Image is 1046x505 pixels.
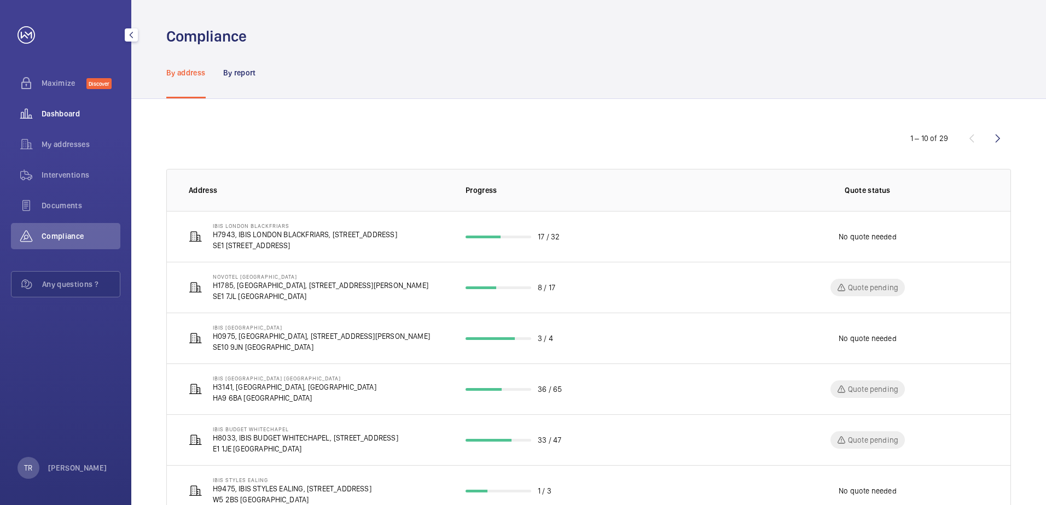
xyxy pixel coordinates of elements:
span: Dashboard [42,108,120,119]
p: TR [24,462,32,473]
p: H9475, IBIS STYLES EALING, [STREET_ADDRESS] [213,483,371,494]
p: IBIS BUDGET WHITECHAPEL [213,426,398,432]
p: 8 / 17 [538,282,555,293]
span: Interventions [42,169,120,180]
p: No quote needed [839,231,897,242]
p: E1 1JE [GEOGRAPHIC_DATA] [213,443,398,454]
h1: Compliance [166,26,247,46]
p: Quote pending [848,384,898,395]
p: 33 / 47 [538,434,561,445]
span: Documents [42,200,120,211]
p: Progress [466,185,729,196]
p: Quote pending [848,434,898,445]
p: 3 / 4 [538,333,553,344]
p: SE10 9JN [GEOGRAPHIC_DATA] [213,342,430,353]
p: No quote needed [839,485,897,496]
p: H8033, IBIS BUDGET WHITECHAPEL, [STREET_ADDRESS] [213,432,398,443]
p: Quote status [845,185,890,196]
p: SE1 [STREET_ADDRESS] [213,240,397,251]
p: IBIS LONDON BLACKFRIARS [213,222,397,229]
p: W5 2BS [GEOGRAPHIC_DATA] [213,494,371,505]
p: NOVOTEL [GEOGRAPHIC_DATA] [213,273,428,280]
p: No quote needed [839,333,897,344]
p: 17 / 32 [538,231,560,242]
p: [PERSON_NAME] [48,462,107,473]
p: By report [223,67,256,78]
span: Compliance [42,231,120,242]
span: Any questions ? [42,279,120,290]
span: Discover [86,78,112,89]
p: H0975, [GEOGRAPHIC_DATA], [STREET_ADDRESS][PERSON_NAME] [213,331,430,342]
p: HA9 6BA [GEOGRAPHIC_DATA] [213,392,376,403]
p: H1785, [GEOGRAPHIC_DATA], [STREET_ADDRESS][PERSON_NAME] [213,280,428,291]
p: Quote pending [848,282,898,293]
span: Maximize [42,78,86,89]
p: Address [189,185,448,196]
p: 36 / 65 [538,384,562,395]
p: H7943, IBIS LONDON BLACKFRIARS, [STREET_ADDRESS] [213,229,397,240]
p: By address [166,67,206,78]
p: 1 / 3 [538,485,551,496]
div: 1 – 10 of 29 [910,133,948,144]
p: IBIS STYLES EALING [213,477,371,483]
p: IBIS [GEOGRAPHIC_DATA] [GEOGRAPHIC_DATA] [213,375,376,381]
p: SE1 7JL [GEOGRAPHIC_DATA] [213,291,428,302]
p: H3141, [GEOGRAPHIC_DATA], [GEOGRAPHIC_DATA] [213,381,376,392]
span: My addresses [42,139,120,150]
p: IBIS [GEOGRAPHIC_DATA] [213,324,430,331]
